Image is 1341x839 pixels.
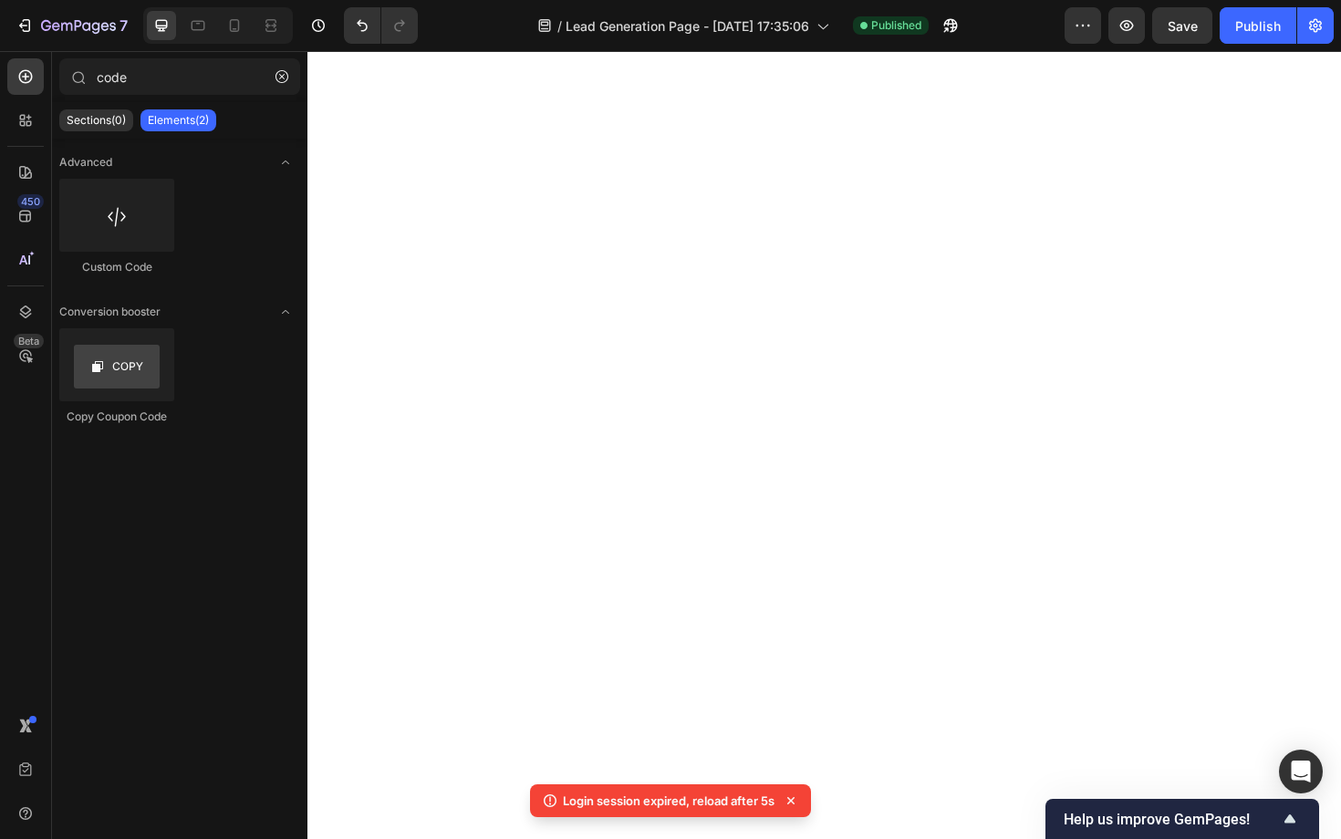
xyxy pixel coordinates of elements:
[1220,7,1296,44] button: Publish
[1064,811,1279,828] span: Help us improve GemPages!
[344,7,418,44] div: Undo/Redo
[1064,808,1301,830] button: Show survey - Help us improve GemPages!
[871,17,921,34] span: Published
[17,194,44,209] div: 450
[1279,750,1323,793] div: Open Intercom Messenger
[120,15,128,36] p: 7
[566,16,809,36] span: Lead Generation Page - [DATE] 17:35:06
[1152,7,1212,44] button: Save
[59,409,174,425] div: Copy Coupon Code
[148,113,209,128] p: Elements(2)
[557,16,562,36] span: /
[271,148,300,177] span: Toggle open
[59,58,300,95] input: Search Sections & Elements
[7,7,136,44] button: 7
[59,259,174,275] div: Custom Code
[563,792,774,810] p: Login session expired, reload after 5s
[1235,16,1281,36] div: Publish
[14,334,44,348] div: Beta
[1168,18,1198,34] span: Save
[59,304,161,320] span: Conversion booster
[271,297,300,326] span: Toggle open
[67,113,126,128] p: Sections(0)
[307,51,1341,839] iframe: Design area
[59,154,112,171] span: Advanced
